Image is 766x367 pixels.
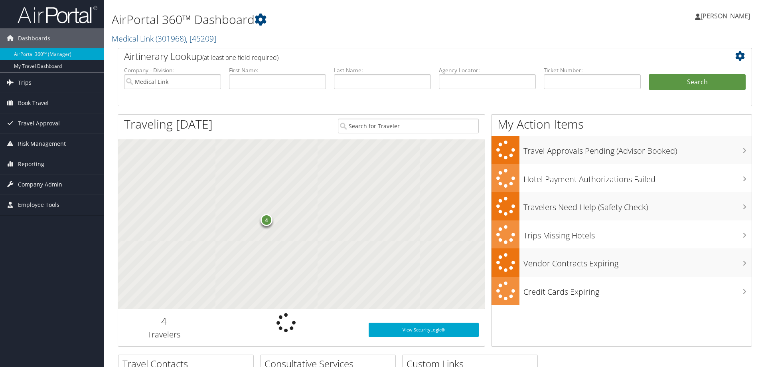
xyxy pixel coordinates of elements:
h3: Travelers Need Help (Safety Check) [523,198,752,213]
span: Company Admin [18,175,62,194]
label: Last Name: [334,66,431,74]
h3: Travel Approvals Pending (Advisor Booked) [523,141,752,157]
label: Ticket Number: [544,66,641,74]
h2: Airtinerary Lookup [124,50,693,63]
span: Trips [18,73,32,93]
label: Company - Division: [124,66,221,74]
h3: Credit Cards Expiring [523,282,752,298]
h3: Vendor Contracts Expiring [523,254,752,269]
a: Hotel Payment Authorizations Failed [492,164,752,192]
a: View SecurityLogic® [369,323,479,337]
h3: Trips Missing Hotels [523,226,752,241]
h2: 4 [124,314,204,328]
h3: Hotel Payment Authorizations Failed [523,170,752,185]
span: , [ 45209 ] [186,33,216,44]
span: ( 301968 ) [156,33,186,44]
img: airportal-logo.png [18,5,97,24]
input: Search for Traveler [338,119,479,133]
a: Vendor Contracts Expiring [492,248,752,277]
span: Risk Management [18,134,66,154]
h1: My Action Items [492,116,752,133]
label: First Name: [229,66,326,74]
span: Travel Approval [18,113,60,133]
h1: Traveling [DATE] [124,116,213,133]
div: 4 [261,214,272,226]
button: Search [649,74,746,90]
h1: AirPortal 360™ Dashboard [112,11,543,28]
a: Credit Cards Expiring [492,277,752,305]
a: Travelers Need Help (Safety Check) [492,192,752,220]
span: Employee Tools [18,195,59,215]
a: Travel Approvals Pending (Advisor Booked) [492,136,752,164]
span: Reporting [18,154,44,174]
a: [PERSON_NAME] [695,4,758,28]
a: Trips Missing Hotels [492,220,752,249]
h3: Travelers [124,329,204,340]
span: (at least one field required) [202,53,278,62]
label: Agency Locator: [439,66,536,74]
span: Dashboards [18,28,50,48]
a: Medical Link [112,33,216,44]
span: Book Travel [18,93,49,113]
span: [PERSON_NAME] [701,12,750,20]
